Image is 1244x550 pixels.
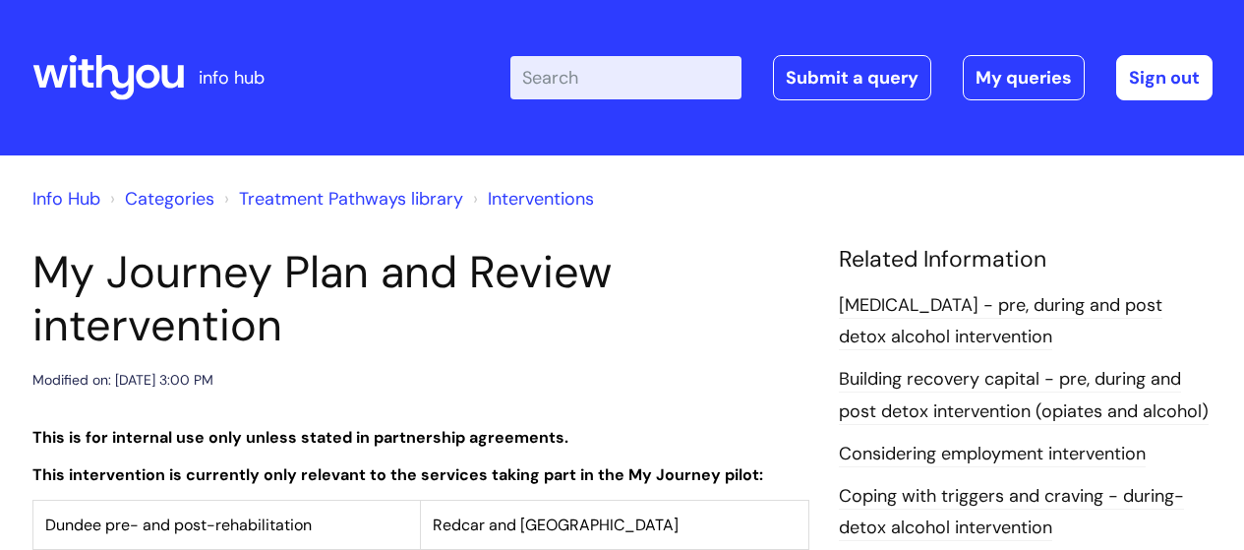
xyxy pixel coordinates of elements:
[239,187,463,211] a: Treatment Pathways library
[199,62,265,93] p: info hub
[433,515,679,535] span: Redcar and [GEOGRAPHIC_DATA]
[510,56,741,99] input: Search
[45,515,312,535] span: Dundee pre- and post-rehabilitation
[32,464,763,485] strong: This intervention is currently only relevant to the services taking part in the My Journey pilot:
[839,367,1209,424] a: Building recovery capital - pre, during and post detox intervention (opiates and alcohol)
[105,183,214,214] li: Solution home
[1116,55,1213,100] a: Sign out
[32,246,809,352] h1: My Journey Plan and Review intervention
[839,442,1146,467] a: Considering employment intervention
[32,187,100,211] a: Info Hub
[839,293,1162,350] a: [MEDICAL_DATA] - pre, during and post detox alcohol intervention
[32,427,568,448] strong: This is for internal use only unless stated in partnership agreements.
[488,187,594,211] a: Interventions
[510,55,1213,100] div: | -
[125,187,214,211] a: Categories
[839,484,1184,541] a: Coping with triggers and craving - during-detox alcohol intervention
[468,183,594,214] li: Interventions
[219,183,463,214] li: Treatment Pathways library
[32,368,213,393] div: Modified on: [DATE] 3:00 PM
[963,55,1085,100] a: My queries
[773,55,931,100] a: Submit a query
[839,246,1213,274] h4: Related Information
